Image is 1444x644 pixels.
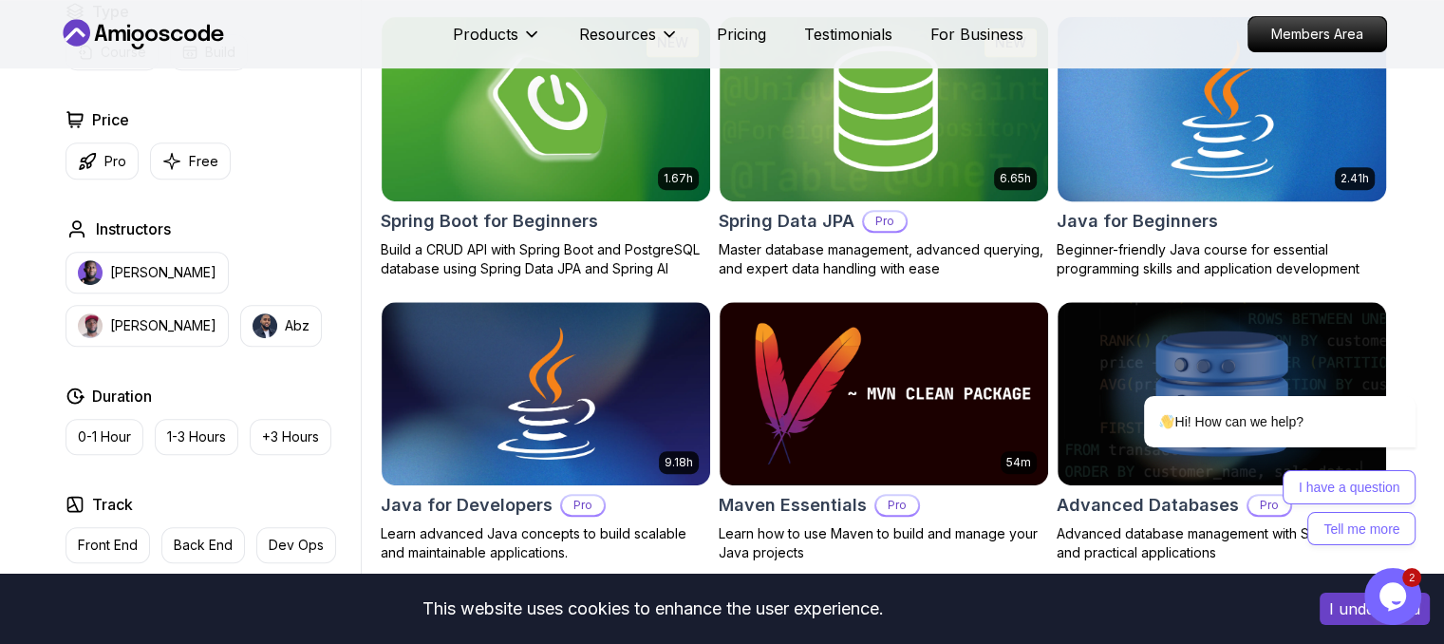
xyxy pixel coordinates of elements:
[1320,593,1430,625] button: Accept cookies
[92,385,152,407] h2: Duration
[381,240,711,278] p: Build a CRUD API with Spring Boot and PostgreSQL database using Spring Data JPA and Spring AI
[719,301,1049,563] a: Maven Essentials card54mMaven EssentialsProLearn how to use Maven to build and manage your Java p...
[720,302,1048,486] img: Maven Essentials card
[110,263,216,282] p: [PERSON_NAME]
[250,419,331,455] button: +3 Hours
[719,524,1049,562] p: Learn how to use Maven to build and manage your Java projects
[1364,568,1425,625] iframe: chat widget
[719,492,867,519] h2: Maven Essentials
[381,524,711,562] p: Learn advanced Java concepts to build scalable and maintainable applications.
[1057,208,1218,235] h2: Java for Beginners
[92,493,133,516] h2: Track
[381,492,553,519] h2: Java for Developers
[161,527,245,563] button: Back End
[1341,171,1369,186] p: 2.41h
[453,23,518,46] p: Products
[66,305,229,347] button: instructor img[PERSON_NAME]
[381,16,711,278] a: Spring Boot for Beginners card1.67hNEWSpring Boot for BeginnersBuild a CRUD API with Spring Boot ...
[66,142,139,180] button: Pro
[579,23,656,46] p: Resources
[262,427,319,446] p: +3 Hours
[189,152,218,171] p: Free
[96,218,171,240] h2: Instructors
[562,496,604,515] p: Pro
[285,316,309,335] p: Abz
[269,536,324,555] p: Dev Ops
[719,240,1049,278] p: Master database management, advanced querying, and expert data handling with ease
[66,252,229,294] button: instructor img[PERSON_NAME]
[382,17,710,201] img: Spring Boot for Beginners card
[174,536,233,555] p: Back End
[240,305,322,347] button: instructor imgAbz
[1083,225,1425,559] iframe: chat widget
[1000,171,1031,186] p: 6.65h
[66,419,143,455] button: 0-1 Hour
[256,527,336,563] button: Dev Ops
[1057,16,1387,278] a: Java for Beginners card2.41hJava for BeginnersBeginner-friendly Java course for essential program...
[579,23,679,61] button: Resources
[167,427,226,446] p: 1-3 Hours
[453,23,541,61] button: Products
[78,313,103,338] img: instructor img
[864,212,906,231] p: Pro
[1057,240,1387,278] p: Beginner-friendly Java course for essential programming skills and application development
[1057,301,1387,563] a: Advanced Databases cardAdvanced DatabasesProAdvanced database management with SQL, integrity, and...
[1058,302,1386,486] img: Advanced Databases card
[381,208,598,235] h2: Spring Boot for Beginners
[92,108,129,131] h2: Price
[78,260,103,285] img: instructor img
[382,302,710,486] img: Java for Developers card
[719,16,1049,278] a: Spring Data JPA card6.65hNEWSpring Data JPAProMaster database management, advanced querying, and ...
[1057,492,1239,519] h2: Advanced Databases
[1248,17,1386,51] p: Members Area
[720,17,1048,201] img: Spring Data JPA card
[930,23,1023,46] a: For Business
[1006,455,1031,470] p: 54m
[1049,12,1394,205] img: Java for Beginners card
[78,427,131,446] p: 0-1 Hour
[66,527,150,563] button: Front End
[664,171,693,186] p: 1.67h
[110,316,216,335] p: [PERSON_NAME]
[804,23,892,46] a: Testimonials
[1247,16,1387,52] a: Members Area
[14,588,1291,630] div: This website uses cookies to enhance the user experience.
[1057,524,1387,562] p: Advanced database management with SQL, integrity, and practical applications
[381,301,711,563] a: Java for Developers card9.18hJava for DevelopersProLearn advanced Java concepts to build scalable...
[155,419,238,455] button: 1-3 Hours
[104,152,126,171] p: Pro
[665,455,693,470] p: 9.18h
[150,142,231,180] button: Free
[719,208,854,235] h2: Spring Data JPA
[717,23,766,46] a: Pricing
[876,496,918,515] p: Pro
[78,536,138,555] p: Front End
[253,313,277,338] img: instructor img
